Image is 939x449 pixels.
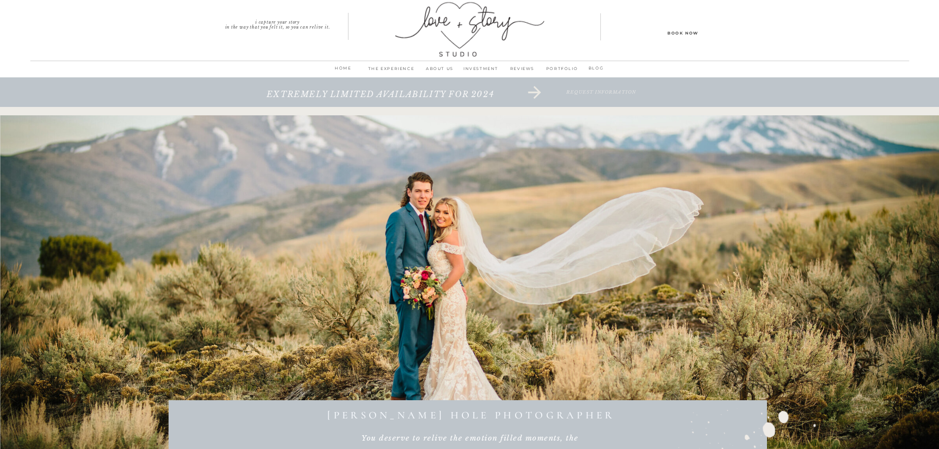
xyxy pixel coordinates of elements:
[363,65,419,78] a: THE EXPERIENCE
[207,20,348,27] p: I capture your story in the way that you felt it, so you can relive it.
[583,64,609,73] a: BLOG
[167,409,776,420] h1: [PERSON_NAME] hole photographer
[502,65,543,78] a: REVIEWS
[460,65,502,78] a: INVESTMENT
[234,90,527,109] a: extremely limited availability for 2024
[419,65,460,78] a: ABOUT us
[207,20,348,27] a: I capture your storyin the way that you felt it, so you can relive it.
[515,90,689,109] a: request information
[639,29,728,36] a: Book Now
[330,64,356,78] a: home
[543,65,581,78] a: PORTFOLIO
